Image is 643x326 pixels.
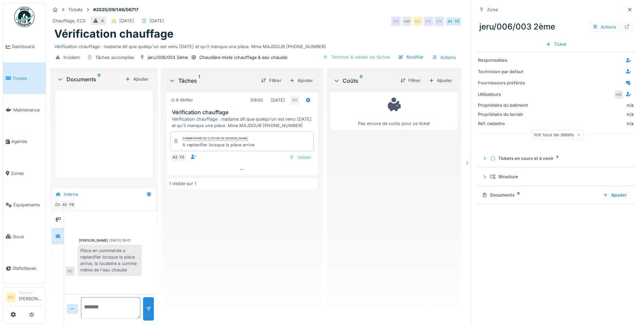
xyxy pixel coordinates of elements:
div: CV [53,200,63,209]
div: Zone [487,6,498,13]
div: Actions [429,53,459,62]
div: YE [67,200,76,209]
div: YE [452,17,462,26]
span: Maintenance [13,107,43,113]
a: Statistiques [3,252,46,284]
div: Incident [63,54,80,61]
div: Chauffage, ECS [53,18,85,24]
div: 1 visible sur 1 [169,180,196,187]
div: Structure [490,174,627,180]
div: AS [445,17,455,26]
a: Dashboard [3,31,46,62]
div: Fournisseurs préférés [478,80,529,86]
div: Voir tous les détails [530,130,584,140]
summary: Structure [479,170,632,183]
div: n/a [531,120,634,127]
div: Tâches [169,77,256,85]
div: Utilisateurs [478,91,529,98]
div: Documents [57,75,122,83]
div: Tickets [68,6,83,13]
div: YE [177,152,187,162]
summary: Tickets en cours et à venir3 [479,152,632,165]
span: Agenda [11,138,43,145]
div: Propriétaire du terrain [478,111,529,118]
li: [PERSON_NAME] [19,290,43,305]
div: n/a [627,102,634,108]
div: CV [391,17,401,26]
div: Actions [589,22,619,32]
a: Tickets [3,62,46,94]
div: Propriétaire du batiment [478,102,529,108]
div: Ajouter [122,75,151,84]
div: Commentaire de clôture de [PERSON_NAME] [182,136,248,141]
div: Manager [19,290,43,295]
div: CV [435,17,444,26]
span: Tickets [13,75,43,82]
div: Terminer & valider les tâches [320,53,393,62]
div: [PERSON_NAME] [79,238,108,243]
div: Interne [64,191,78,198]
a: Équipements [3,189,46,221]
div: CV [413,17,422,26]
div: Ajouter [287,76,316,85]
span: Équipements [13,202,43,208]
strong: #2025/09/146/06717 [91,6,141,13]
div: À vérifier [170,97,193,103]
div: 01h00 [250,97,263,103]
div: n/a [531,111,634,118]
div: AS [170,152,180,162]
div: [DATE] [270,97,285,103]
sup: 1 [198,77,200,85]
a: Stock [3,221,46,252]
div: 4 [101,18,104,24]
div: Pas encore de coûts pour ce ticket [335,95,453,127]
span: Stock [13,233,43,240]
sup: 0 [98,75,101,83]
div: AS [60,200,69,209]
div: Ajouter [600,190,629,200]
div: Ajouter [426,76,455,85]
div: jeru/006/003 2ème [477,18,635,36]
div: [DATE] [119,18,134,24]
div: [DATE] 09:01 [109,238,130,243]
div: Technicien par défaut [478,68,529,75]
div: Coûts [333,77,395,85]
div: jeru/006/003 2ème [148,54,188,61]
div: Filtrer [398,76,423,85]
sup: 0 [360,77,363,85]
div: CV [424,17,433,26]
div: Vérification chauffage : madame dit que quelqu'un est venu [DATE] et qu'il manque une pièce. Mme ... [172,116,315,129]
a: Zones [3,158,46,189]
div: A replanifier lorsque la pièce arrive [182,142,254,148]
div: Vérification chauffage : madame dit que quelqu'un est venu [DATE] et qu'il manque une pièce. Mme ... [54,41,458,50]
h1: Vérification chauffage [54,27,174,40]
span: Zones [11,170,43,177]
img: Badge_color-CXgf-gQk.svg [14,7,35,27]
div: Tickets en cours et à venir [490,155,627,162]
div: Pièce en commande a replanifier lorsque la pièce arrive, la locataire a comme même de l'eau chaude [78,245,142,276]
div: Filtrer [258,76,284,85]
div: Valider [286,153,314,162]
a: Maintenance [3,94,46,126]
div: Documents [482,192,598,198]
summary: Documents0Ajouter [479,189,632,201]
h3: Vérification chauffage [172,109,315,116]
span: Statistiques [13,265,43,271]
div: Tâches accomplies [95,54,134,61]
div: AS [65,266,75,276]
div: Réf. cadastre [478,120,529,127]
div: Responsables [478,57,529,63]
a: OT Manager[PERSON_NAME] [6,290,43,306]
div: HM [614,90,623,99]
div: Chaudière mixte (chauffage & eau chaude) [199,54,288,61]
span: Dashboard [12,43,43,50]
div: Modifier [396,53,426,62]
a: Agenda [3,126,46,157]
div: HM [402,17,411,26]
div: [DATE] [149,18,164,24]
li: OT [6,292,16,303]
div: Ticket [543,40,569,49]
div: AS [290,96,300,105]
